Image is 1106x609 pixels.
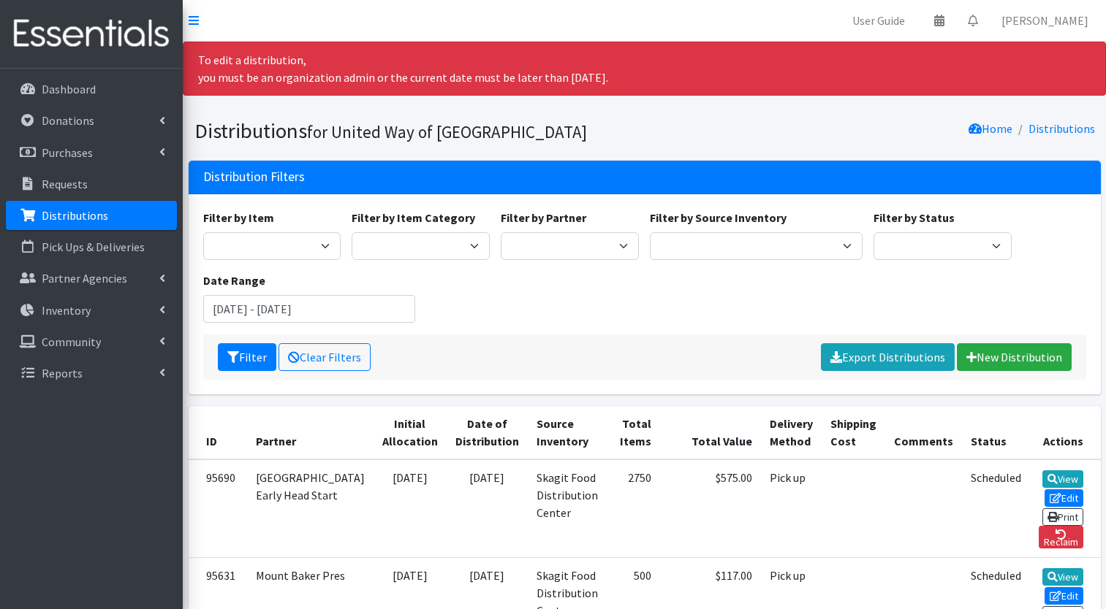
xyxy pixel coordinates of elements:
label: Filter by Item [203,209,274,226]
td: $575.00 [660,459,761,558]
a: Print [1042,508,1084,526]
div: To edit a distribution, you must be an organization admin or the current date must be later than ... [183,42,1106,96]
a: Donations [6,106,177,135]
td: Skagit Food Distribution Center [528,459,607,558]
th: Partner [247,406,374,459]
a: Community [6,327,177,356]
a: Export Distributions [821,343,955,371]
p: Distributions [42,208,108,223]
th: Comments [885,406,962,459]
th: Status [962,406,1030,459]
a: View [1042,470,1084,488]
p: Community [42,334,101,349]
a: Home [969,121,1012,136]
th: ID [189,406,247,459]
p: Purchases [42,145,93,160]
td: [DATE] [374,459,447,558]
small: for United Way of [GEOGRAPHIC_DATA] [307,121,587,142]
a: View [1042,568,1084,586]
a: Dashboard [6,74,177,104]
a: Reports [6,359,177,388]
p: Reports [42,366,83,380]
a: New Distribution [957,343,1072,371]
td: Scheduled [962,459,1030,558]
p: Dashboard [42,82,96,96]
p: Requests [42,177,88,191]
td: [GEOGRAPHIC_DATA] Early Head Start [247,459,374,558]
a: User Guide [841,6,917,35]
h3: Distribution Filters [203,169,305,185]
label: Filter by Item Category [352,209,475,226]
a: [PERSON_NAME] [990,6,1100,35]
label: Filter by Source Inventory [650,209,787,226]
button: Filter [218,343,276,371]
a: Distributions [1029,121,1095,136]
p: Pick Ups & Deliveries [42,240,145,254]
th: Date of Distribution [447,406,528,459]
label: Filter by Partner [501,209,586,226]
a: Purchases [6,138,177,167]
th: Source Inventory [528,406,607,459]
th: Shipping Cost [822,406,885,459]
h1: Distributions [194,118,640,144]
a: Edit [1045,587,1084,605]
a: Reclaim [1039,526,1084,548]
th: Actions [1030,406,1102,459]
a: Inventory [6,296,177,325]
p: Inventory [42,303,91,318]
a: Distributions [6,201,177,230]
a: Pick Ups & Deliveries [6,232,177,261]
td: Pick up [761,459,822,558]
td: 95690 [189,459,247,558]
p: Donations [42,113,94,128]
td: [DATE] [447,459,528,558]
td: 2750 [607,459,660,558]
img: HumanEssentials [6,9,177,58]
a: Requests [6,169,177,199]
th: Total Items [607,406,660,459]
a: Partner Agencies [6,264,177,293]
a: Clear Filters [279,343,371,371]
th: Delivery Method [761,406,822,459]
th: Initial Allocation [374,406,447,459]
input: January 1, 2011 - December 31, 2011 [203,295,416,323]
th: Total Value [660,406,761,459]
p: Partner Agencies [42,271,127,286]
label: Filter by Status [874,209,955,226]
label: Date Range [203,272,265,289]
a: Edit [1045,489,1084,507]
